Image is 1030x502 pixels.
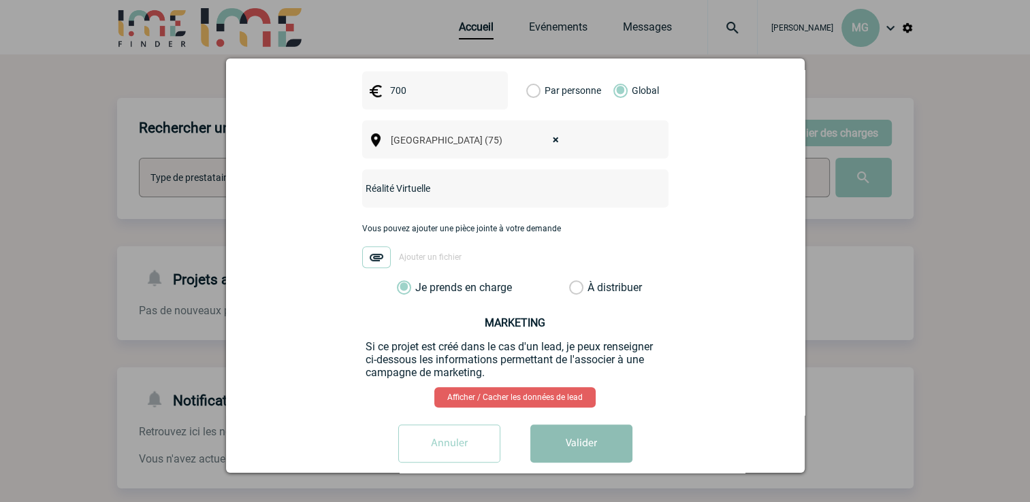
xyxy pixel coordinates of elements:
label: À distribuer [569,281,583,295]
label: Par personne [526,71,541,110]
label: Je prends en charge [397,281,420,295]
input: Annuler [398,424,500,463]
input: Budget HT [387,82,481,99]
p: Vous pouvez ajouter une pièce jointe à votre demande [362,224,669,233]
span: × [553,131,559,150]
h3: MARKETING [366,316,665,329]
span: Ajouter un fichier [399,253,462,263]
a: Afficher / Cacher les données de lead [434,387,596,407]
input: Nom de l'événement [362,180,632,197]
button: Valider [530,424,632,463]
label: Global [613,71,622,110]
span: Paris (75) [385,131,573,150]
p: Si ce projet est créé dans le cas d'un lead, je peux renseigner ci-dessous les informations perme... [366,340,665,379]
